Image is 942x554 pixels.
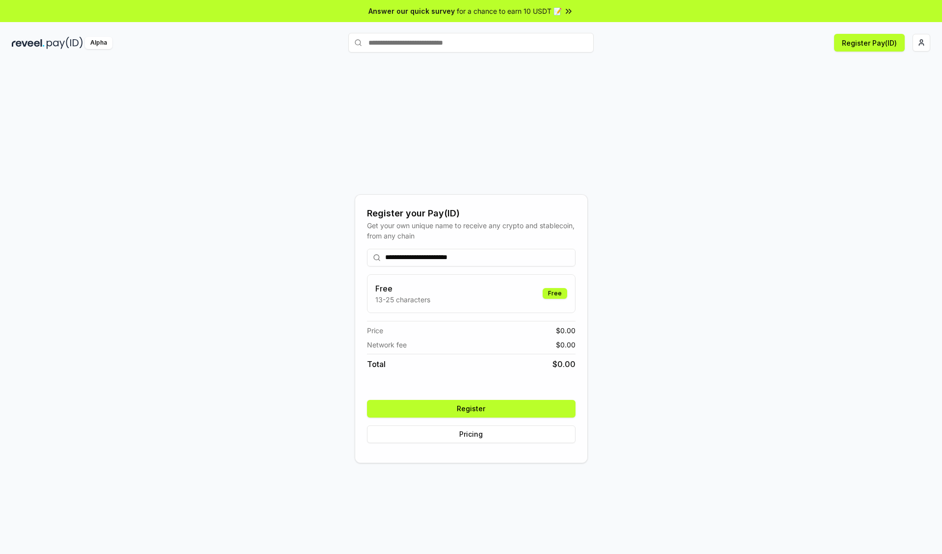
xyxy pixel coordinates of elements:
[47,37,83,49] img: pay_id
[543,288,567,299] div: Free
[375,294,430,305] p: 13-25 characters
[367,400,576,418] button: Register
[556,325,576,336] span: $ 0.00
[552,358,576,370] span: $ 0.00
[368,6,455,16] span: Answer our quick survey
[375,283,430,294] h3: Free
[457,6,562,16] span: for a chance to earn 10 USDT 📝
[367,220,576,241] div: Get your own unique name to receive any crypto and stablecoin, from any chain
[367,325,383,336] span: Price
[12,37,45,49] img: reveel_dark
[367,340,407,350] span: Network fee
[367,207,576,220] div: Register your Pay(ID)
[556,340,576,350] span: $ 0.00
[367,425,576,443] button: Pricing
[834,34,905,52] button: Register Pay(ID)
[85,37,112,49] div: Alpha
[367,358,386,370] span: Total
